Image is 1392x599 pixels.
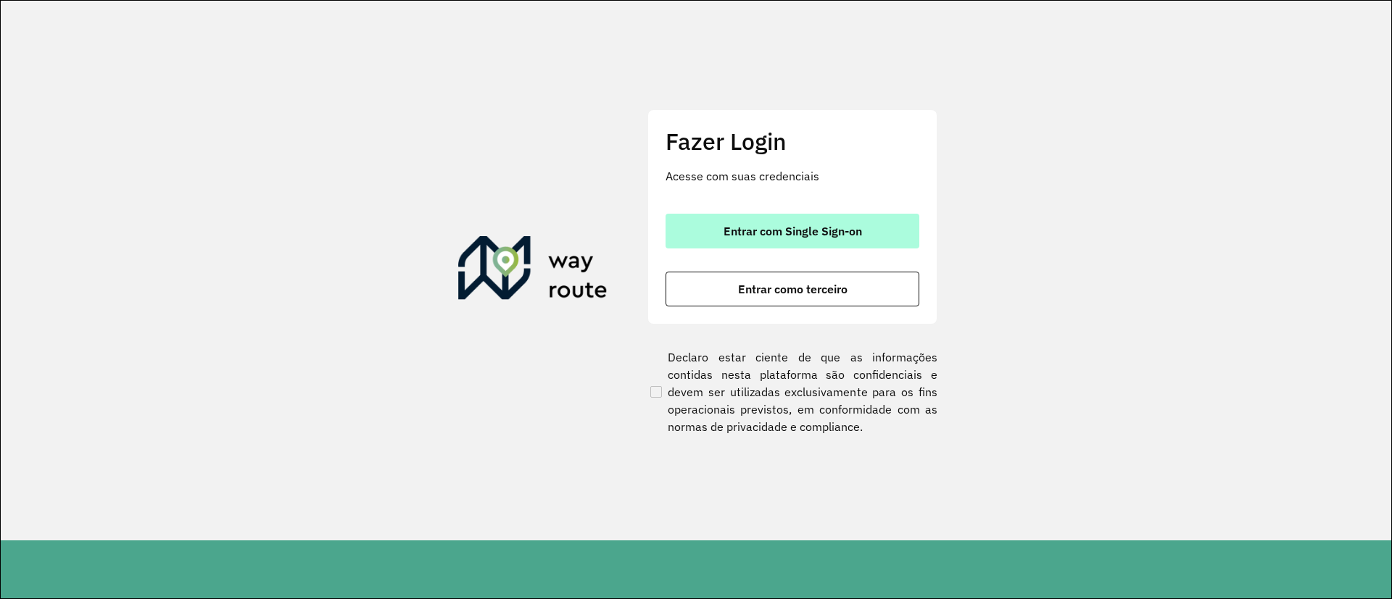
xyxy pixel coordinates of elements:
h2: Fazer Login [666,127,919,155]
span: Entrar com Single Sign-on [724,225,862,237]
img: Roteirizador AmbevTech [458,236,608,306]
span: Entrar como terceiro [738,283,848,295]
button: button [666,214,919,248]
button: button [666,272,919,306]
label: Declaro estar ciente de que as informações contidas nesta plataforma são confidenciais e devem se... [647,348,937,435]
p: Acesse com suas credenciais [666,167,919,185]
